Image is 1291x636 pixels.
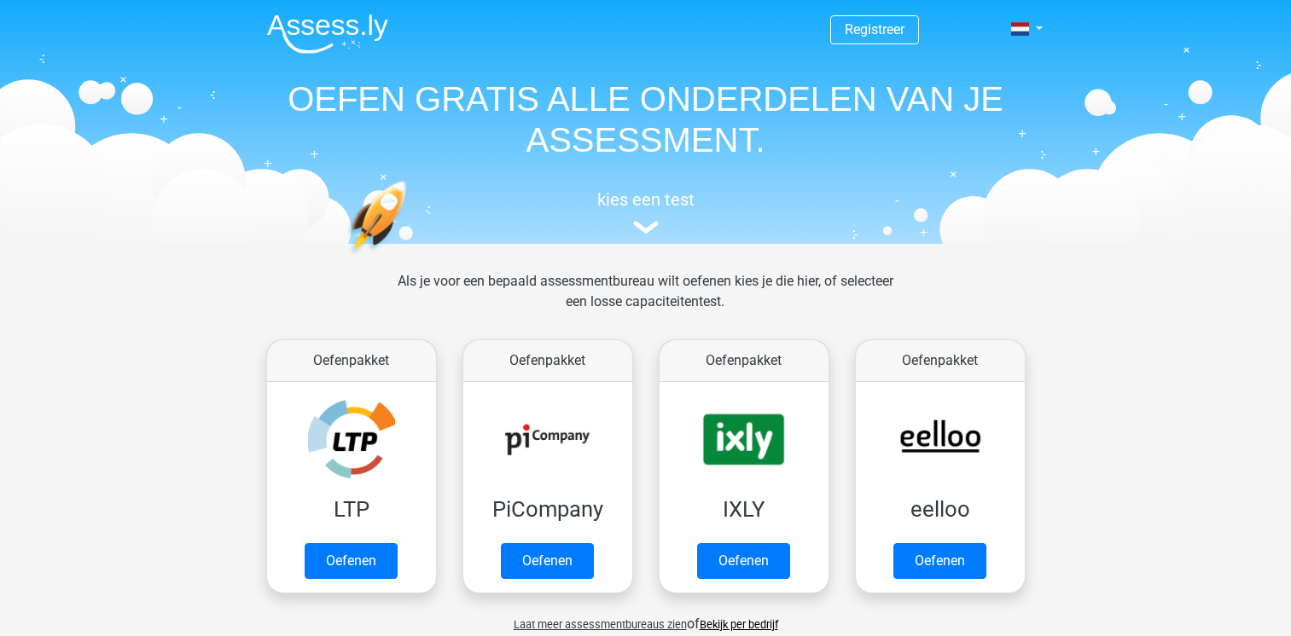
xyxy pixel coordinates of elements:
[633,221,659,234] img: assessment
[384,271,907,332] div: Als je voor een bepaald assessmentbureau wilt oefenen kies je die hier, of selecteer een losse ca...
[514,618,687,631] span: Laat meer assessmentbureaus zien
[253,600,1038,634] div: of
[501,543,594,579] a: Oefenen
[305,543,398,579] a: Oefenen
[253,189,1038,234] a: kies een test
[700,618,778,631] a: Bekijk per bedrijf
[697,543,790,579] a: Oefenen
[267,14,388,54] img: Assessly
[347,181,473,335] img: oefenen
[845,21,904,38] a: Registreer
[893,543,986,579] a: Oefenen
[253,78,1038,160] h1: OEFEN GRATIS ALLE ONDERDELEN VAN JE ASSESSMENT.
[253,189,1038,210] h5: kies een test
